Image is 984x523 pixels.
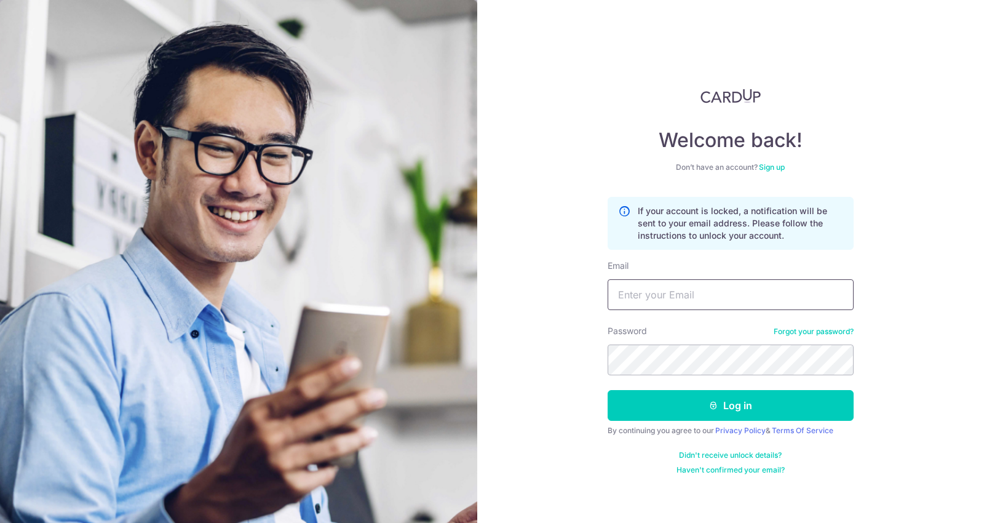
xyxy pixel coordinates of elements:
[608,128,854,153] h4: Welcome back!
[608,162,854,172] div: Don’t have an account?
[700,89,761,103] img: CardUp Logo
[772,426,833,435] a: Terms Of Service
[774,327,854,337] a: Forgot your password?
[680,450,782,460] a: Didn't receive unlock details?
[608,279,854,310] input: Enter your Email
[760,162,785,172] a: Sign up
[608,260,629,272] label: Email
[608,390,854,421] button: Log in
[608,325,647,337] label: Password
[638,205,843,242] p: If your account is locked, a notification will be sent to your email address. Please follow the i...
[715,426,766,435] a: Privacy Policy
[608,426,854,436] div: By continuing you agree to our &
[676,465,785,475] a: Haven't confirmed your email?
